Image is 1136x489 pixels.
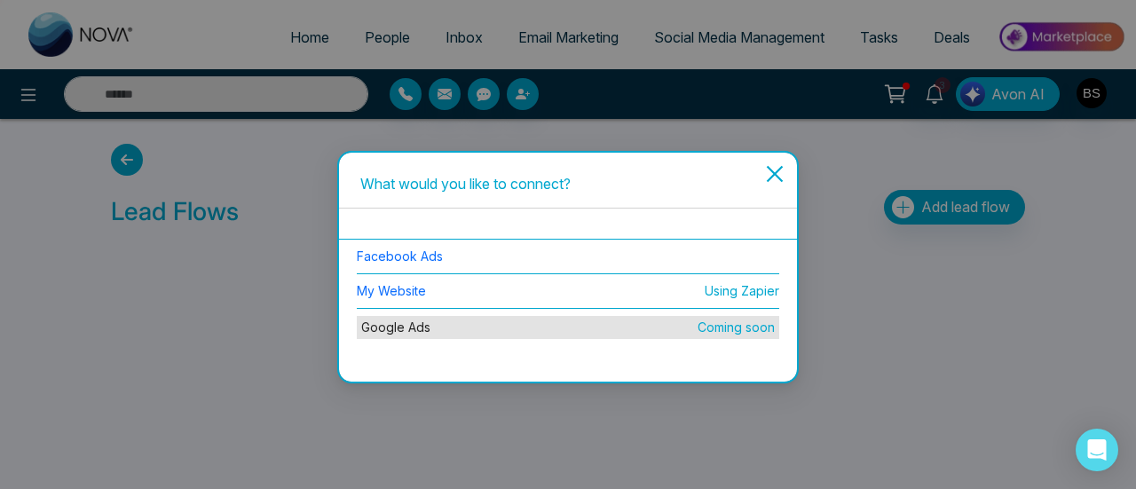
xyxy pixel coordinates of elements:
[357,283,426,298] a: My Website
[764,163,785,185] span: close
[752,153,797,215] button: Close
[1076,429,1118,471] div: Open Intercom Messenger
[357,248,443,264] a: Facebook Ads
[360,174,776,193] div: What would you like to connect?
[705,281,779,301] span: Using Zapier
